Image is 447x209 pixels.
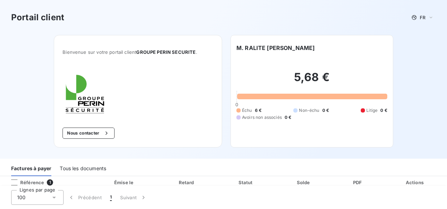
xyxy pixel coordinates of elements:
[116,190,151,205] button: Suivant
[63,128,114,139] button: Nous contacter
[299,107,319,114] span: Non-échu
[285,114,291,121] span: 0 €
[110,194,112,201] span: 1
[6,179,44,186] div: Référence
[236,44,315,52] h6: M. RALITE [PERSON_NAME]
[255,107,262,114] span: 6 €
[420,15,425,20] span: FR
[385,179,446,186] div: Actions
[11,161,51,176] div: Factures à payer
[60,161,106,176] div: Tous les documents
[236,70,387,91] h2: 5,68 €
[159,179,215,186] div: Retard
[106,190,116,205] button: 1
[235,102,238,107] span: 0
[47,179,53,186] span: 1
[63,72,107,116] img: Company logo
[334,179,382,186] div: PDF
[218,179,274,186] div: Statut
[136,49,196,55] span: GROUPE PERIN SECURITE
[380,107,387,114] span: 0 €
[17,194,25,201] span: 100
[277,179,331,186] div: Solde
[242,114,282,121] span: Avoirs non associés
[11,11,64,24] h3: Portail client
[93,179,156,186] div: Émise le
[366,107,378,114] span: Litige
[64,190,106,205] button: Précédent
[242,107,252,114] span: Échu
[63,49,213,55] span: Bienvenue sur votre portail client .
[322,107,329,114] span: 0 €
